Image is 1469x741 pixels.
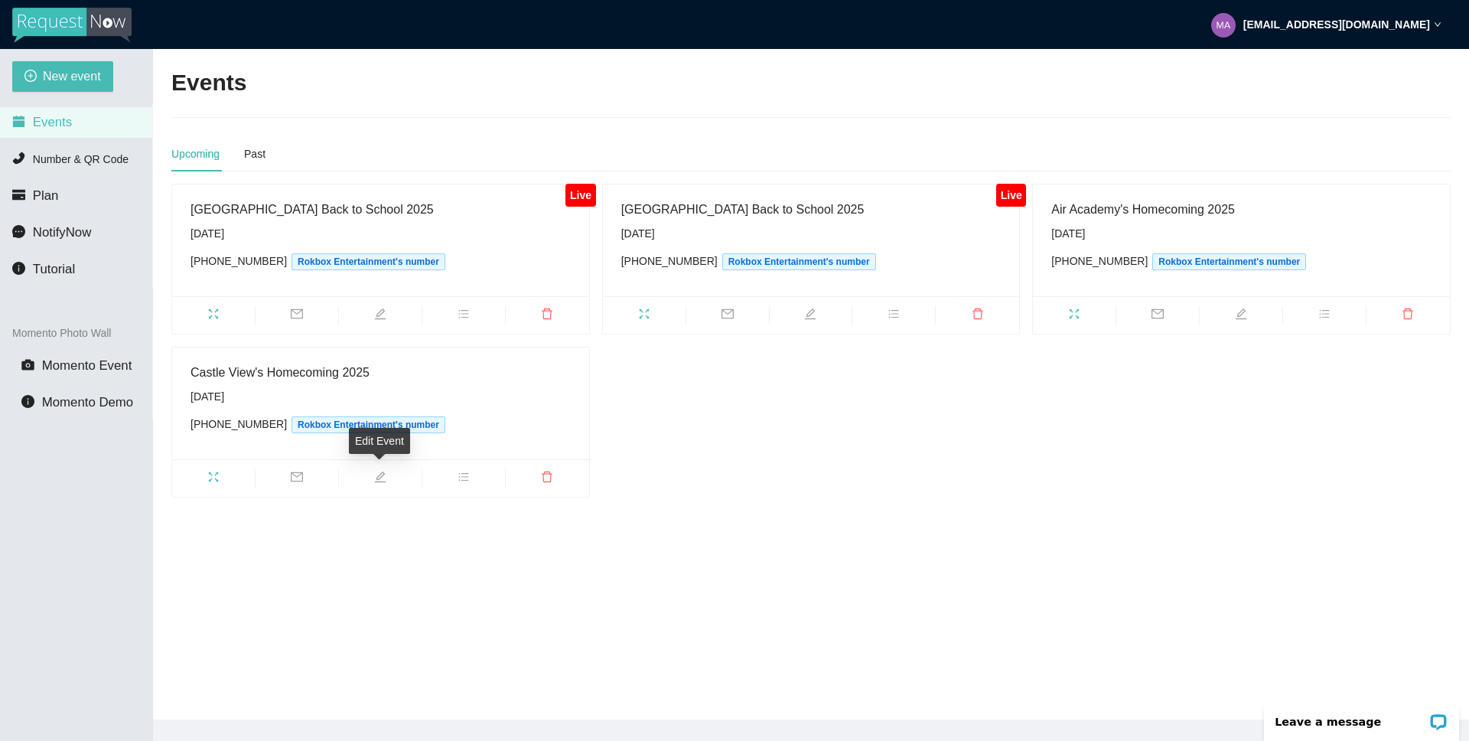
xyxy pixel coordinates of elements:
h2: Events [171,67,246,99]
div: [PHONE_NUMBER] [1051,253,1432,270]
span: credit-card [12,188,25,201]
div: [DATE] [191,225,571,242]
span: message [12,225,25,238]
div: Upcoming [171,145,220,162]
div: [PHONE_NUMBER] [191,416,571,433]
span: mail [686,308,769,325]
span: edit [339,471,422,488]
span: info-circle [21,395,34,408]
div: [GEOGRAPHIC_DATA] Back to School 2025 [621,200,1002,219]
div: Live [565,184,595,207]
div: [GEOGRAPHIC_DATA] Back to School 2025 [191,200,571,219]
div: [DATE] [191,388,571,405]
div: Castle View's Homecoming 2025 [191,363,571,382]
span: edit [1200,308,1282,325]
span: delete [1366,308,1450,325]
span: Rokbox Entertainment's number [292,253,445,270]
span: NotifyNow [33,225,91,240]
span: Plan [33,188,59,203]
span: delete [506,471,589,488]
span: fullscreen [172,308,255,325]
div: Air Academy's Homecoming 2025 [1051,200,1432,219]
div: [PHONE_NUMBER] [621,253,1002,270]
img: 0a238165b7a9e732f01d88cf4df990f8 [1211,13,1236,38]
div: Past [244,145,265,162]
span: Events [33,115,72,129]
span: bars [852,308,935,325]
span: Momento Event [42,358,132,373]
span: Momento Demo [42,395,133,410]
span: delete [506,308,589,325]
span: fullscreen [1033,308,1116,325]
div: [PHONE_NUMBER] [191,253,571,270]
span: Rokbox Entertainment's number [1152,253,1306,270]
span: calendar [12,115,25,128]
span: bars [1283,308,1366,325]
span: edit [770,308,852,325]
span: Rokbox Entertainment's number [722,253,876,270]
div: Edit Event [349,428,410,454]
span: bars [422,471,505,488]
span: info-circle [12,262,25,275]
span: mail [256,471,338,488]
strong: [EMAIL_ADDRESS][DOMAIN_NAME] [1243,18,1430,31]
span: bars [422,308,505,325]
span: plus-circle [24,70,37,84]
span: camera [21,358,34,371]
span: edit [339,308,422,325]
span: Rokbox Entertainment's number [292,416,445,433]
span: down [1434,21,1441,28]
span: Tutorial [33,262,75,276]
div: Live [996,184,1026,207]
div: [DATE] [1051,225,1432,242]
span: fullscreen [603,308,686,325]
span: mail [1116,308,1199,325]
span: fullscreen [172,471,255,488]
span: delete [936,308,1019,325]
span: New event [43,67,101,86]
span: phone [12,152,25,165]
div: [DATE] [621,225,1002,242]
button: plus-circleNew event [12,61,113,92]
img: RequestNow [12,8,132,43]
iframe: LiveChat chat widget [1254,693,1469,741]
span: Number & QR Code [33,153,129,165]
span: mail [256,308,338,325]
